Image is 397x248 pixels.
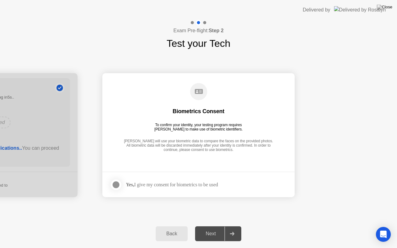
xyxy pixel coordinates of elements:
strong: Yes, [126,182,134,187]
div: Back [158,231,186,237]
div: I give my consent for biometrics to be used [126,182,218,188]
b: Step 2 [209,28,224,33]
h4: Exam Pre-flight: [173,27,224,34]
div: Open Intercom Messenger [376,227,391,242]
button: Next [195,226,241,241]
div: Biometrics Consent [173,108,225,115]
div: [PERSON_NAME] will use your biometric data to compare the faces on the provided photos. All biome... [122,139,275,153]
button: Back [156,226,188,241]
img: Delivered by Rosalyn [334,6,386,13]
img: Close [377,5,392,10]
h1: Test your Tech [167,36,230,51]
div: Delivered by [303,6,330,14]
div: To confirm your identity, your testing program requires [PERSON_NAME] to make use of biometric id... [152,123,245,131]
div: Next [197,231,225,237]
